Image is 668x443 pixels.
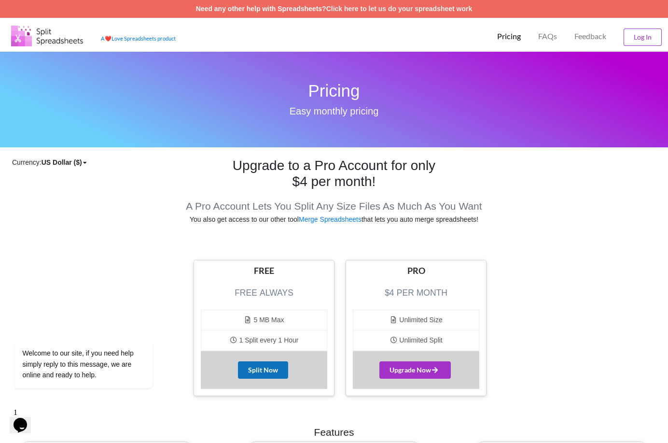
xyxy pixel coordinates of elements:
button: Upgrade Now [379,361,451,379]
span: heart [105,35,111,42]
button: Log In [624,29,662,46]
div: US Dollar ($) [42,157,82,167]
p: Pricing [497,31,521,42]
span: ALWAYS [260,288,293,298]
span: FREE [235,288,257,298]
iframe: chat widget [10,253,183,400]
iframe: chat widget [10,404,41,433]
span: Feedback [574,32,606,40]
p: Currency: [12,157,213,167]
a: Click here to let us do your spreadsheet work [326,5,473,13]
h2: Upgrade to a Pro Account for only $4 per month! [227,157,440,190]
span: $4 [385,288,394,298]
span: Unlimited Size [390,316,443,324]
span: 1 Split every 1 Hour [230,336,299,344]
div: FREE [201,265,327,276]
a: AheartLove Spreadsheets product [101,35,176,42]
span: PER MONTH [397,288,447,298]
span: 5 MB Max [244,316,284,324]
span: Unlimited Split [390,336,443,344]
button: Split Now [238,361,288,379]
a: Merge Spreadsheets [299,215,362,223]
span: Upgrade Now [390,366,441,374]
img: Logo.png [11,26,83,46]
p: FAQs [538,31,557,42]
div: PRO [353,265,479,276]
